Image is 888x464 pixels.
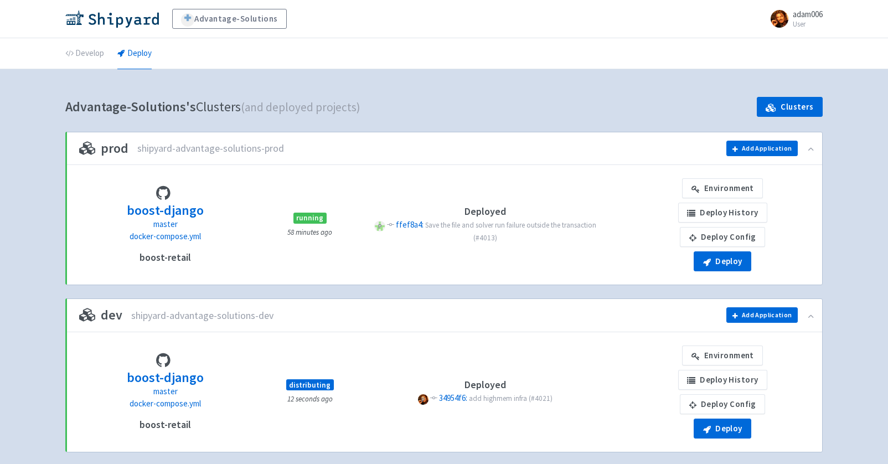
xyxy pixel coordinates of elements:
[793,9,823,19] span: adam006
[764,10,823,28] a: adam006 User
[79,308,122,322] h3: dev
[127,368,204,398] a: boost-django master
[293,213,327,224] span: running
[793,20,823,28] small: User
[140,252,191,263] h4: boost-retail
[137,142,284,154] span: shipyard-advantage-solutions-prod
[680,227,765,247] a: Deploy Config
[368,206,602,217] h4: Deployed
[65,10,159,28] img: Shipyard logo
[172,9,287,29] a: Advantage-Solutions
[757,97,823,117] a: Clusters
[286,379,334,390] span: distributing
[65,98,196,115] b: Advantage-Solutions's
[117,38,152,69] a: Deploy
[368,379,602,390] h4: Deployed
[130,398,201,409] span: docker-compose.yml
[469,394,553,403] span: add highmem infra (#4021)
[65,38,104,69] a: Develop
[130,231,201,241] span: docker-compose.yml
[127,203,204,218] h3: boost-django
[127,201,204,230] a: boost-django master
[439,393,467,403] span: 34954f6:
[682,178,763,198] a: Environment
[726,141,798,156] button: Add Application
[140,419,191,430] h4: boost-retail
[127,385,204,398] p: master
[418,394,428,405] span: P
[130,398,201,410] a: docker-compose.yml
[127,370,204,385] h3: boost-django
[396,219,424,230] span: ffef8a4:
[374,221,385,231] span: P
[694,419,751,439] button: Deploy
[425,220,596,243] span: Save the file and solver run failure outside the transaction (#4013)
[682,346,763,365] a: Environment
[65,96,360,118] h1: Clusters
[287,228,332,237] small: 58 minutes ago
[130,230,201,243] a: docker-compose.yml
[680,394,765,414] a: Deploy Config
[694,251,751,271] button: Deploy
[127,218,204,231] p: master
[131,310,273,322] span: shipyard-advantage-solutions-dev
[287,394,333,404] small: 12 seconds ago
[678,370,767,390] a: Deploy History
[678,203,767,223] a: Deploy History
[396,219,425,230] a: ffef8a4:
[241,100,360,115] span: (and deployed projects)
[79,141,128,156] h3: prod
[439,393,469,403] a: 34954f6:
[726,307,798,323] button: Add Application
